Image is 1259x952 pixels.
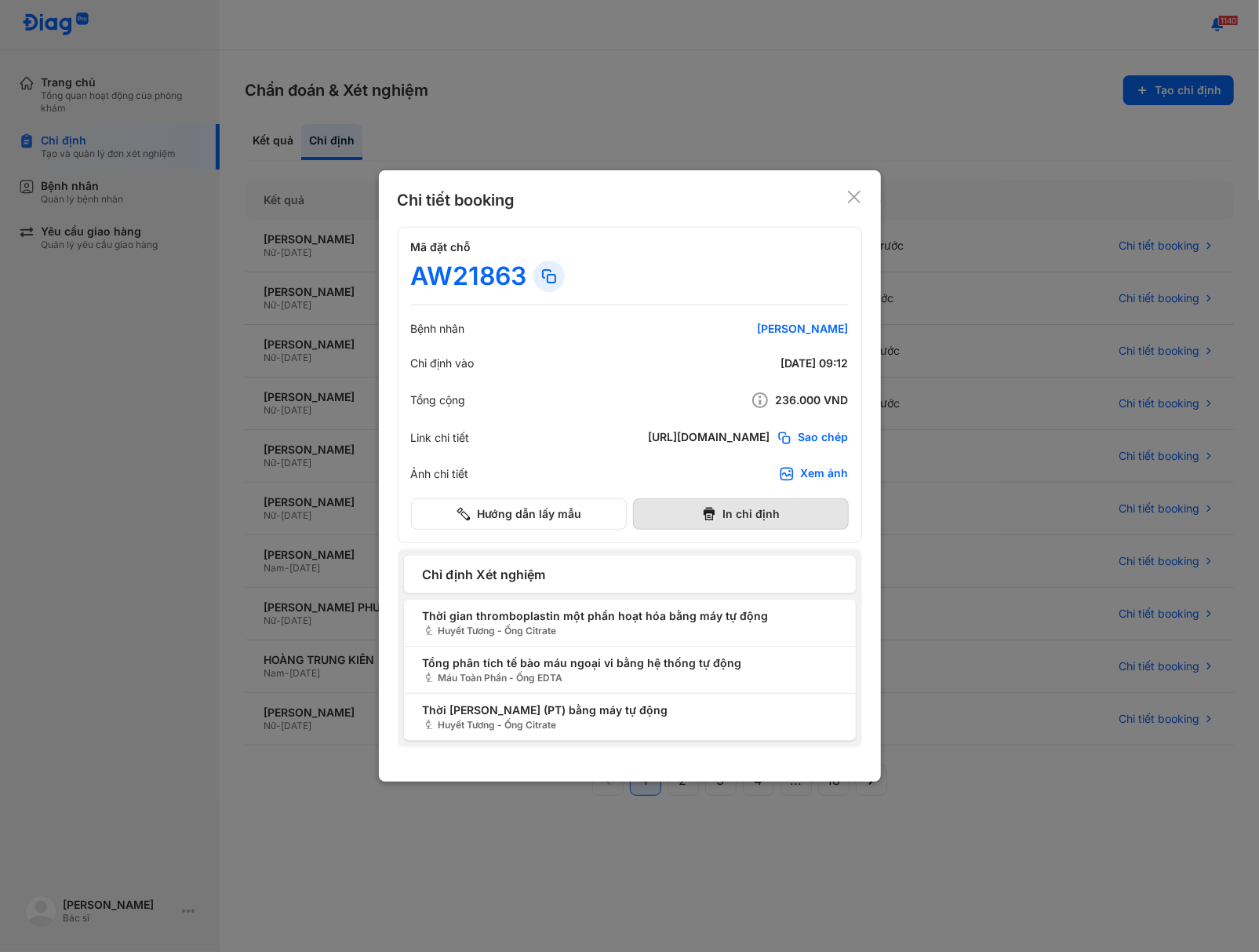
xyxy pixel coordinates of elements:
div: Link chi tiết [411,431,470,445]
div: Chỉ định vào [411,356,475,370]
span: Huyết Tương - Ống Citrate [423,718,837,732]
span: Thời [PERSON_NAME] (PT) bằng máy tự động [423,702,837,718]
span: Thời gian thromboplastin một phần hoạt hóa bằng máy tự động [423,607,837,624]
div: Ảnh chi tiết [411,467,469,481]
span: Máu Toàn Phần - Ống EDTA [423,671,837,685]
button: In chỉ định [633,498,849,530]
div: Tổng cộng [411,393,466,407]
span: Sao chép [799,430,849,446]
button: Hướng dẫn lấy mẫu [411,498,627,530]
span: Tổng phân tích tế bào máu ngoại vi bằng hệ thống tự động [423,655,837,671]
div: [PERSON_NAME] [660,322,849,336]
div: Xem ảnh [801,466,849,482]
div: 236.000 VND [660,391,849,410]
div: [DATE] 09:12 [660,356,849,370]
div: Bệnh nhân [411,322,465,336]
div: AW21863 [411,261,527,292]
h4: Mã đặt chỗ [411,240,849,254]
span: Chỉ định Xét nghiệm [423,565,837,584]
div: [URL][DOMAIN_NAME] [649,430,770,446]
span: Huyết Tương - Ống Citrate [423,624,837,638]
div: Chi tiết booking [398,189,515,211]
